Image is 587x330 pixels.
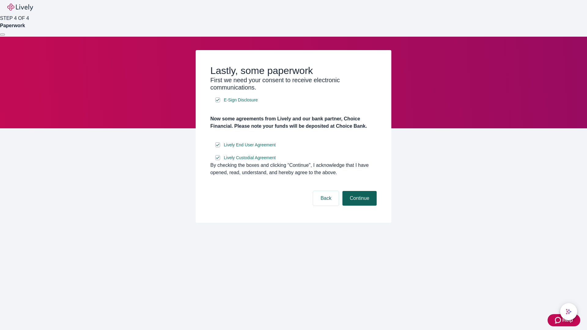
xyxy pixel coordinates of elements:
[210,76,377,91] h3: First we need your consent to receive electronic communications.
[560,303,577,320] button: chat
[210,65,377,76] h2: Lastly, some paperwork
[224,155,276,161] span: Lively Custodial Agreement
[210,115,377,130] h4: Now some agreements from Lively and our bank partner, Choice Financial. Please note your funds wi...
[313,191,339,206] button: Back
[224,142,276,148] span: Lively End User Agreement
[7,4,33,11] img: Lively
[562,317,573,324] span: Help
[223,154,277,162] a: e-sign disclosure document
[555,317,562,324] svg: Zendesk support icon
[223,141,277,149] a: e-sign disclosure document
[223,96,259,104] a: e-sign disclosure document
[342,191,377,206] button: Continue
[566,309,572,315] svg: Lively AI Assistant
[548,314,580,326] button: Zendesk support iconHelp
[224,97,258,103] span: E-Sign Disclosure
[210,162,377,176] div: By checking the boxes and clicking “Continue", I acknowledge that I have opened, read, understand...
